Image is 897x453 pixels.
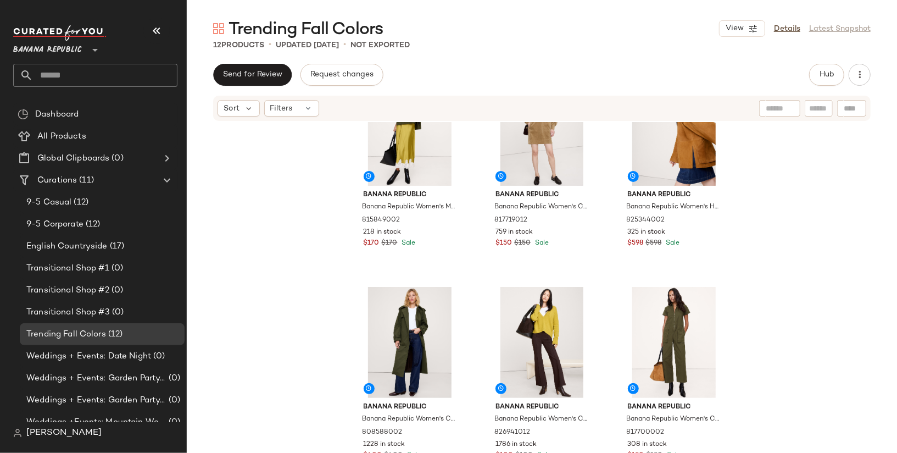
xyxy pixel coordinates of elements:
[355,287,465,398] img: cn60058911.jpg
[533,240,549,247] span: Sale
[628,239,644,248] span: $598
[26,284,109,297] span: Transitional Shop #2
[364,190,456,200] span: Banana Republic
[26,262,109,275] span: Transitional Shop #1
[363,216,400,225] span: 815849002
[270,103,293,114] span: Filters
[487,287,597,398] img: cn60269321.jpg
[13,25,107,41] img: cfy_white_logo.C9jOOHJF.svg
[37,152,109,165] span: Global Clipboards
[495,228,533,237] span: 759 in stock
[400,240,416,247] span: Sale
[494,428,530,438] span: 826941012
[83,218,101,231] span: (12)
[37,130,86,143] span: All Products
[495,402,588,412] span: Banana Republic
[26,196,71,209] span: 9-5 Casual
[26,427,102,440] span: [PERSON_NAME]
[364,239,380,248] span: $170
[363,428,403,438] span: 808588002
[350,40,410,51] p: Not Exported
[213,40,264,51] div: Products
[628,440,667,450] span: 308 in stock
[26,416,166,429] span: Weddings +Events: Mountain Wedding
[364,228,402,237] span: 218 in stock
[71,196,88,209] span: (12)
[494,415,587,424] span: Banana Republic Women's Crop Flare Everywhere Ponte Pull-On Pant Ganache Brown Petite Size XS
[166,372,180,385] span: (0)
[213,64,292,86] button: Send for Review
[495,190,588,200] span: Banana Republic
[229,19,383,41] span: Trending Fall Colors
[364,402,456,412] span: Banana Republic
[495,440,537,450] span: 1786 in stock
[494,216,527,225] span: 817719012
[646,239,662,248] span: $598
[222,70,282,79] span: Send for Review
[382,239,398,248] span: $170
[494,202,587,212] span: Banana Republic Women's Corduroy Popover Shift Dress Whiskey Brown Size XS
[26,372,166,385] span: Weddings + Events: Garden Party #1
[628,402,721,412] span: Banana Republic
[37,174,77,187] span: Curations
[627,202,720,212] span: Banana Republic Women's Heritage Suede Jacket Camel Size XS
[26,328,106,341] span: Trending Fall Colors
[819,70,834,79] span: Hub
[725,24,744,33] span: View
[106,328,123,341] span: (12)
[213,23,224,34] img: svg%3e
[26,350,151,363] span: Weddings + Events: Date Night
[269,38,271,52] span: •
[166,416,180,429] span: (0)
[628,228,666,237] span: 325 in stock
[35,108,79,121] span: Dashboard
[495,239,512,248] span: $150
[108,240,125,253] span: (17)
[213,41,221,49] span: 12
[627,428,665,438] span: 817700002
[77,174,94,187] span: (11)
[110,306,124,319] span: (0)
[627,216,665,225] span: 825344002
[363,415,455,424] span: Banana Republic Women's Classic Cotton Trench Coat Dark Trees Green Size XS
[26,240,108,253] span: English Countryside
[664,240,680,247] span: Sale
[310,70,374,79] span: Request changes
[276,40,339,51] p: updated [DATE]
[809,64,844,86] button: Hub
[26,218,83,231] span: 9-5 Corporate
[774,23,800,35] a: Details
[13,429,22,438] img: svg%3e
[627,415,720,424] span: Banana Republic Women's Canvas Utility Jumpsuit Dark Trees Green Size L
[364,440,405,450] span: 1228 in stock
[109,152,123,165] span: (0)
[109,262,123,275] span: (0)
[300,64,383,86] button: Request changes
[224,103,239,114] span: Sort
[109,284,123,297] span: (0)
[26,306,110,319] span: Transitional Shop #3
[719,20,765,37] button: View
[166,394,180,407] span: (0)
[514,239,531,248] span: $150
[343,38,346,52] span: •
[628,190,721,200] span: Banana Republic
[619,287,729,398] img: cn59942308.jpg
[13,37,82,57] span: Banana Republic
[18,109,29,120] img: svg%3e
[151,350,165,363] span: (0)
[26,394,166,407] span: Weddings + Events: Garden Party #2
[363,202,455,212] span: Banana Republic Women's Merino-Cashmere Sweater Vest With Open Sides Olive [PERSON_NAME] Size S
